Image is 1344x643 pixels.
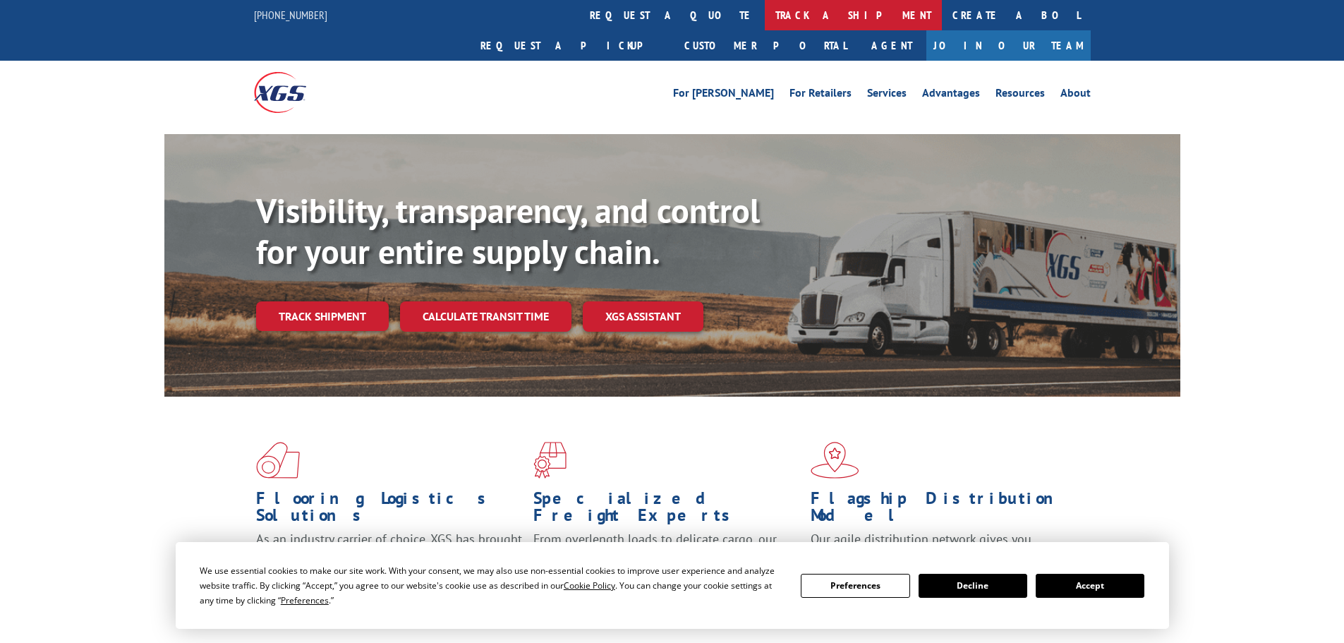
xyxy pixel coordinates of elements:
a: Agent [857,30,926,61]
a: Request a pickup [470,30,674,61]
span: As an industry carrier of choice, XGS has brought innovation and dedication to flooring logistics... [256,531,522,581]
img: xgs-icon-total-supply-chain-intelligence-red [256,442,300,479]
div: We use essential cookies to make our site work. With your consent, we may also use non-essential ... [200,563,784,608]
h1: Flooring Logistics Solutions [256,490,523,531]
a: About [1060,88,1091,103]
a: Services [867,88,907,103]
img: xgs-icon-focused-on-flooring-red [533,442,567,479]
a: Calculate transit time [400,301,571,332]
button: Decline [919,574,1027,598]
b: Visibility, transparency, and control for your entire supply chain. [256,188,760,273]
a: Track shipment [256,301,389,331]
a: Advantages [922,88,980,103]
a: For [PERSON_NAME] [673,88,774,103]
a: [PHONE_NUMBER] [254,8,327,22]
a: Customer Portal [674,30,857,61]
button: Preferences [801,574,909,598]
h1: Flagship Distribution Model [811,490,1077,531]
span: Our agile distribution network gives you nationwide inventory management on demand. [811,531,1070,564]
a: XGS ASSISTANT [583,301,703,332]
img: xgs-icon-flagship-distribution-model-red [811,442,859,479]
h1: Specialized Freight Experts [533,490,800,531]
span: Cookie Policy [564,579,615,591]
p: From overlength loads to delicate cargo, our experienced staff knows the best way to move your fr... [533,531,800,594]
a: Join Our Team [926,30,1091,61]
div: Cookie Consent Prompt [176,542,1169,629]
a: Resources [995,88,1045,103]
span: Preferences [281,594,329,606]
a: For Retailers [789,88,852,103]
button: Accept [1036,574,1144,598]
